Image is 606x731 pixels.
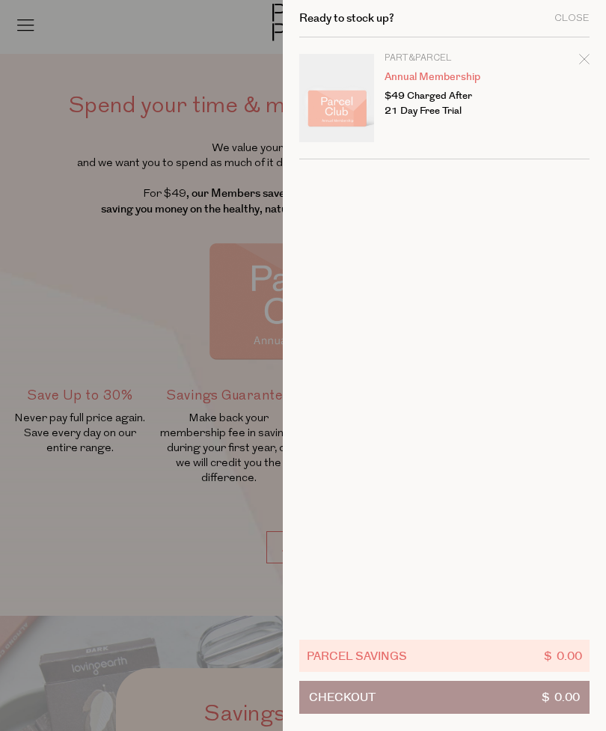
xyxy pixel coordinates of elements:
span: $ 0.00 [542,682,580,713]
p: Part&Parcel [385,54,501,63]
h2: Ready to stock up? [299,13,394,24]
span: $ 0.00 [544,647,582,664]
div: Close [554,13,590,23]
p: $49 Charged After 21 Day Free Trial [385,88,501,118]
button: Checkout$ 0.00 [299,681,590,714]
div: Remove Annual Membership [579,52,590,72]
span: Parcel Savings [307,647,407,664]
a: Annual Membership [385,72,501,82]
span: Checkout [309,682,376,713]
